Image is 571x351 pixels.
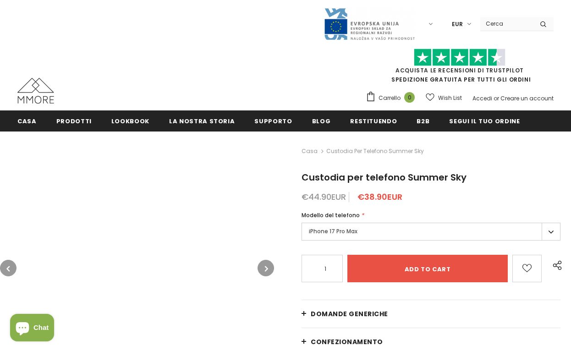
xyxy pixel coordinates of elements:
span: Lookbook [111,117,149,126]
span: Casa [17,117,37,126]
a: B2B [417,110,429,131]
a: Prodotti [56,110,92,131]
span: Segui il tuo ordine [449,117,520,126]
input: Search Site [480,17,533,30]
span: Restituendo [350,117,397,126]
span: or [494,94,499,102]
img: Javni Razpis [324,7,415,41]
a: Wish List [426,90,462,106]
span: Blog [312,117,331,126]
span: Custodia per telefono Summer Sky [302,171,467,184]
a: Accedi [472,94,492,102]
span: Modello del telefono [302,211,360,219]
a: Javni Razpis [324,20,415,27]
a: Carrello 0 [366,91,419,105]
span: €38.90EUR [357,191,402,203]
span: 0 [404,92,415,103]
a: Casa [17,110,37,131]
a: Domande generiche [302,300,560,328]
span: CONFEZIONAMENTO [311,337,383,346]
input: Add to cart [347,255,508,282]
a: Casa [302,146,318,157]
span: Prodotti [56,117,92,126]
span: Carrello [379,93,401,103]
a: Segui il tuo ordine [449,110,520,131]
span: Domande generiche [311,309,388,318]
span: EUR [452,20,463,29]
img: Casi MMORE [17,78,54,104]
img: Fidati di Pilot Stars [414,49,505,66]
a: Creare un account [500,94,554,102]
a: La nostra storia [169,110,235,131]
span: supporto [254,117,292,126]
span: La nostra storia [169,117,235,126]
a: Blog [312,110,331,131]
a: Lookbook [111,110,149,131]
label: iPhone 17 Pro Max [302,223,560,241]
span: €44.90EUR [302,191,346,203]
a: Restituendo [350,110,397,131]
a: supporto [254,110,292,131]
a: Acquista le recensioni di TrustPilot [395,66,524,74]
span: B2B [417,117,429,126]
inbox-online-store-chat: Shopify online store chat [7,314,57,344]
span: SPEDIZIONE GRATUITA PER TUTTI GLI ORDINI [366,53,554,83]
span: Wish List [438,93,462,103]
span: Custodia per telefono Summer Sky [326,146,424,157]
